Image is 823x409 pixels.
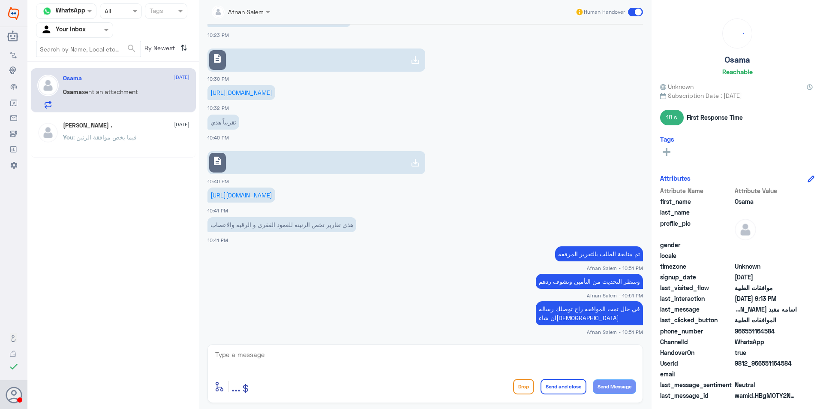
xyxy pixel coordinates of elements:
[660,391,733,400] span: last_message_id
[660,91,814,100] span: Subscription Date : [DATE]
[660,197,733,206] span: first_name
[73,133,137,141] span: : فيما يخص موافقة الرنين
[660,273,733,282] span: signup_date
[660,251,733,260] span: locale
[735,305,797,314] span: اسامه مفيد مجممي ١٠٦٤٨٣٥٦٩٥ ٠٥٥١١٦٤٥٨٤
[63,88,82,95] span: Osama
[207,32,229,38] span: 10:23 PM
[735,294,797,303] span: 2025-10-02T18:13:14.468Z
[207,115,239,130] p: 2/10/2025, 10:40 PM
[587,328,643,336] span: Afnan Salem - 10:51 PM
[660,208,733,217] span: last_name
[660,110,684,125] span: 18 s
[687,113,743,122] span: First Response Time
[41,24,54,36] img: yourInbox.svg
[660,327,733,336] span: phone_number
[735,337,797,346] span: 2
[207,151,425,174] a: description
[63,133,73,141] span: You
[207,179,229,184] span: 10:40 PM
[207,48,425,72] a: description
[148,6,163,17] div: Tags
[660,283,733,292] span: last_visited_flow
[660,186,733,195] span: Attribute Name
[212,156,222,166] span: description
[660,305,733,314] span: last_message
[180,41,187,55] i: ⇅
[174,73,189,81] span: [DATE]
[735,370,797,379] span: null
[37,75,59,96] img: defaultAdmin.png
[126,42,137,56] button: search
[735,197,797,206] span: Osama
[660,359,733,368] span: UserId
[660,337,733,346] span: ChannelId
[735,186,797,195] span: Attribute Value
[174,121,189,128] span: [DATE]
[231,379,240,394] span: ...
[63,75,82,82] h5: Osama
[735,283,797,292] span: موافقات الطبية
[735,262,797,271] span: Unknown
[231,377,240,396] button: ...
[207,237,228,243] span: 10:41 PM
[584,8,625,16] span: Human Handover
[735,380,797,389] span: 0
[126,43,137,54] span: search
[660,240,733,249] span: gender
[735,327,797,336] span: 966551164584
[735,348,797,357] span: true
[210,89,272,96] a: [URL][DOMAIN_NAME]
[660,82,694,91] span: Unknown
[63,122,112,129] h5: ثنيان .
[141,41,177,58] span: By Newest
[207,188,275,203] p: 2/10/2025, 10:41 PM
[725,55,750,65] h5: Osama
[660,380,733,389] span: last_message_sentiment
[735,391,797,400] span: wamid.HBgMOTY2NTUxMTY0NTg0FQIAEhgUM0EzOTAzRTgwMDRCNkFFNDQ4NDcA
[722,68,753,76] h6: Reachable
[660,135,674,143] h6: Tags
[660,294,733,303] span: last_interaction
[9,361,19,372] i: check
[735,219,756,240] img: defaultAdmin.png
[725,21,750,46] div: loading...
[536,274,643,289] p: 2/10/2025, 10:51 PM
[660,315,733,324] span: last_clicked_button
[660,262,733,271] span: timezone
[513,379,534,394] button: Drop
[735,315,797,324] span: الموافقات الطبية
[37,122,59,143] img: defaultAdmin.png
[660,348,733,357] span: HandoverOn
[207,208,228,213] span: 10:41 PM
[587,264,643,272] span: Afnan Salem - 10:51 PM
[207,105,229,111] span: 10:32 PM
[587,292,643,299] span: Afnan Salem - 10:51 PM
[660,219,733,239] span: profile_pic
[8,6,19,20] img: Widebot Logo
[210,191,272,199] a: [URL][DOMAIN_NAME]
[735,251,797,260] span: null
[541,379,586,394] button: Send and close
[41,5,54,18] img: whatsapp.png
[660,370,733,379] span: email
[593,379,636,394] button: Send Message
[735,359,797,368] span: 9812_966551164584
[207,217,356,232] p: 2/10/2025, 10:41 PM
[555,246,643,261] p: 2/10/2025, 10:51 PM
[207,85,275,100] p: 2/10/2025, 10:32 PM
[82,88,138,95] span: sent an attachment
[207,76,229,82] span: 10:30 PM
[207,135,229,140] span: 10:40 PM
[660,174,691,182] h6: Attributes
[735,273,797,282] span: 2025-04-12T12:23:01.535Z
[536,301,643,325] p: 2/10/2025, 10:51 PM
[6,387,22,403] button: Avatar
[36,41,141,57] input: Search by Name, Local etc…
[212,53,222,64] span: description
[735,240,797,249] span: null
